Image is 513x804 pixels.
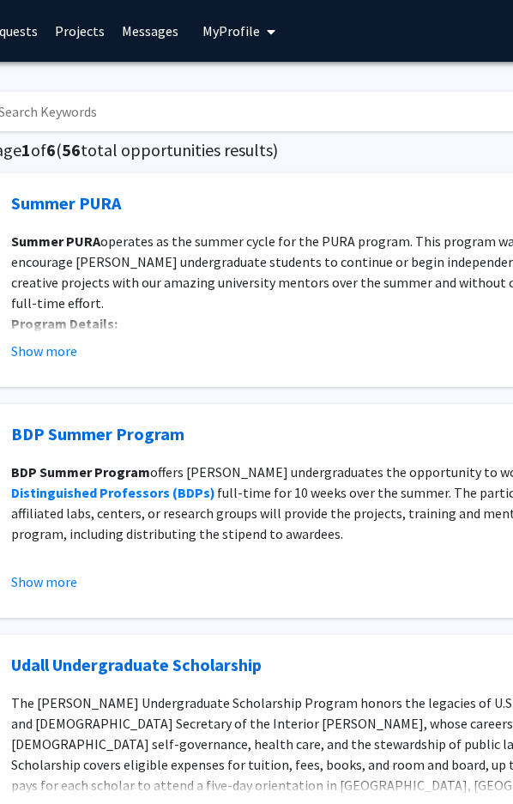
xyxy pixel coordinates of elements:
[11,315,118,332] strong: Program Details:
[11,190,121,216] a: Opens in a new tab
[13,727,73,791] iframe: Chat
[11,652,262,678] a: Opens in a new tab
[46,1,113,61] a: Projects
[113,1,187,61] a: Messages
[202,22,260,39] span: My Profile
[11,571,77,592] button: Show more
[11,341,77,361] button: Show more
[11,463,150,481] strong: BDP Summer Program
[11,421,184,447] a: Opens in a new tab
[11,233,100,250] strong: Summer PURA
[46,139,56,160] span: 6
[21,139,31,160] span: 1
[62,139,81,160] span: 56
